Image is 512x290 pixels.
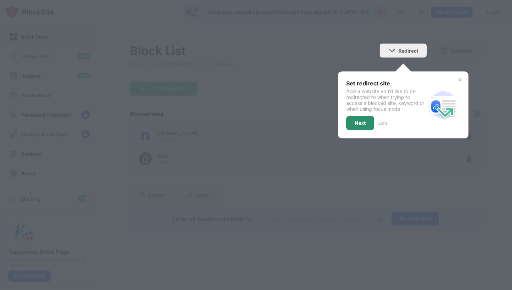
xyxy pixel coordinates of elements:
div: Redirect [398,48,418,54]
div: Next [355,120,366,126]
div: Set redirect site [346,80,427,87]
div: Add a website you’d like to be redirected to when trying to access a blocked site, keyword or whe... [346,88,427,112]
div: 2 of 3 [378,121,387,126]
img: redirect.svg [427,88,460,122]
img: x-button.svg [457,77,463,83]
